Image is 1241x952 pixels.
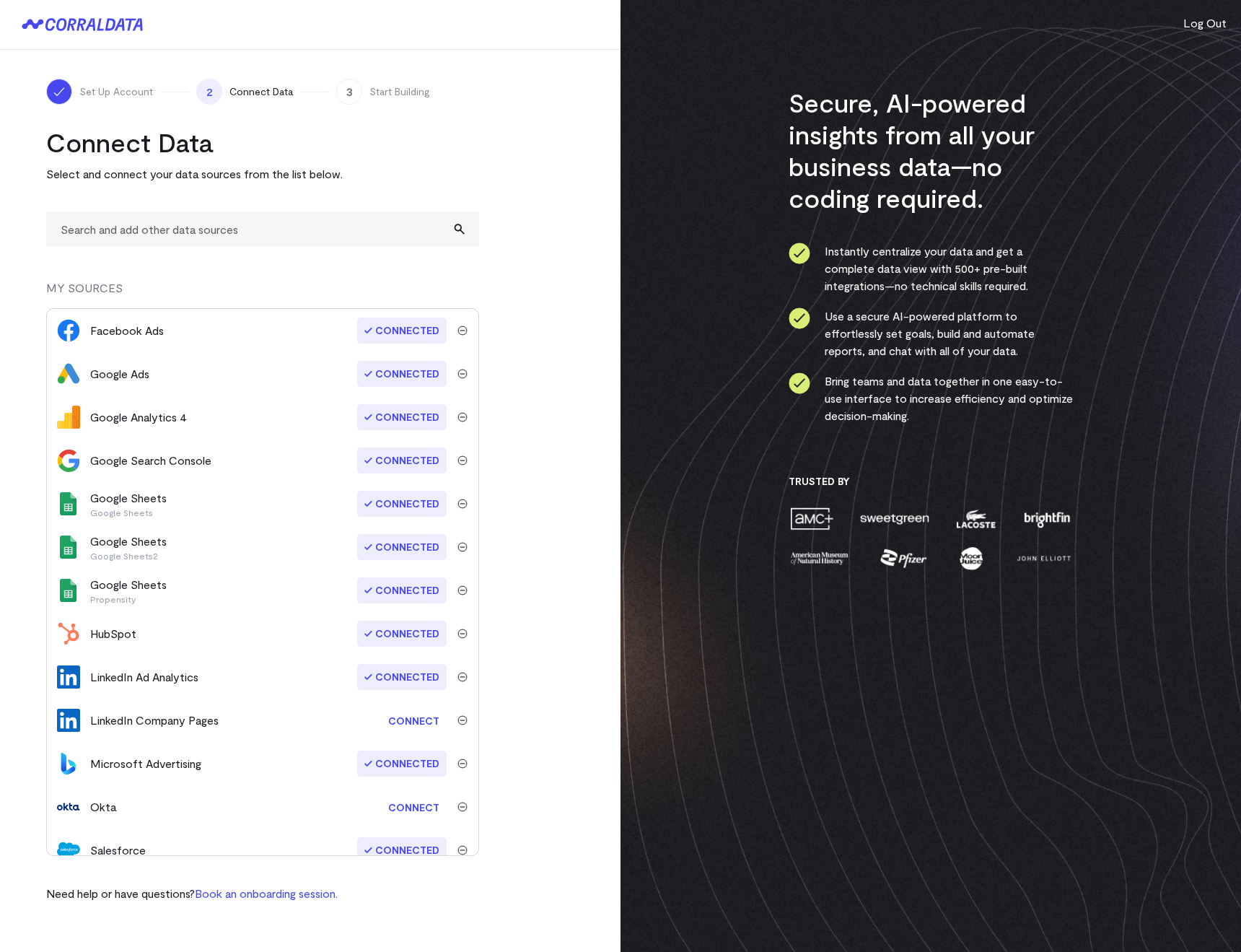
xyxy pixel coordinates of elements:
[457,499,468,509] img: trash-40e54a27.svg
[196,79,222,105] span: 2
[90,533,167,562] div: Google Sheets
[57,795,80,818] img: okta-00831b7e.svg
[357,577,447,603] span: Connected
[457,326,468,336] img: trash-40e54a27.svg
[57,709,80,732] img: linkedin_company_pages-6f572cd8.svg
[369,84,430,99] span: Start Building
[90,755,201,772] div: Microsoft Advertising
[789,546,851,571] img: amnh-5afada46.png
[90,452,211,469] div: Google Search Console
[90,593,167,605] p: Propensity
[90,365,149,383] div: Google Ads
[90,625,136,642] div: HubSpot
[789,243,1074,294] li: Instantly centralize your data and get a complete data view with 500+ pre-built integrations—no t...
[859,506,931,531] img: sweetgreen-1d1fb32c.png
[457,715,468,725] img: trash-40e54a27.svg
[457,542,468,552] img: trash-40e54a27.svg
[789,307,1074,359] li: Use a secure AI-powered platform to effortlessly set goals, build and automate reports, and chat ...
[357,318,447,344] span: Connected
[57,752,80,775] img: bingads-f64eff47.svg
[381,707,447,734] a: Connect
[357,751,447,777] span: Connected
[357,447,447,473] span: Connected
[79,84,153,99] span: Set Up Account
[789,372,1074,424] li: Bring teams and data together in one easy-to-use interface to increase efficiency and optimize de...
[457,585,468,595] img: trash-40e54a27.svg
[52,84,66,99] img: ico-check-white-5ff98cb1.svg
[457,759,468,769] img: trash-40e54a27.svg
[90,668,198,686] div: LinkedIn Ad Analytics
[789,307,810,329] img: ico-check-circle-4b19435c.svg
[457,672,468,682] img: trash-40e54a27.svg
[357,664,447,690] span: Connected
[381,794,447,821] a: Connect
[357,621,447,647] span: Connected
[90,798,116,816] div: Okta
[57,579,80,602] img: google_sheets-5a4bad8e.svg
[57,449,80,472] img: google_search_console-3467bcd2.svg
[46,211,479,247] input: Search and add other data sources
[789,475,1074,488] h3: Trusted By
[1021,506,1073,531] img: brightfin-a251e171.png
[57,665,80,689] img: linkedin_ads-6f572cd8.svg
[357,404,447,430] span: Connected
[955,506,997,531] img: lacoste-7a6b0538.png
[229,84,293,99] span: Connect Data
[457,802,468,812] img: trash-40e54a27.svg
[90,842,146,859] div: Salesforce
[57,492,80,515] img: google_sheets-5a4bad8e.svg
[457,845,468,855] img: trash-40e54a27.svg
[1183,14,1227,32] button: Log Out
[357,491,447,517] span: Connected
[90,409,187,426] div: Google Analytics 4
[90,507,167,518] p: Google Sheets
[46,885,338,902] p: Need help or have questions?
[57,839,80,862] img: salesforce-aa4b4df5.svg
[57,406,80,429] img: google_analytics_4-4ee20295.svg
[789,87,1074,214] h3: Secure, AI-powered insights from all your business data—no coding required.
[1014,546,1073,571] img: john-elliott-25751c40.png
[90,322,164,339] div: Facebook Ads
[357,361,447,387] span: Connected
[457,455,468,466] img: trash-40e54a27.svg
[457,412,468,422] img: trash-40e54a27.svg
[789,243,810,264] img: ico-check-circle-4b19435c.svg
[46,165,479,183] p: Select and connect your data sources from the list below.
[789,372,810,394] img: ico-check-circle-4b19435c.svg
[957,546,986,571] img: moon-juice-c312e729.png
[46,279,479,308] div: MY SOURCES
[357,837,447,863] span: Connected
[90,489,167,518] div: Google Sheets
[879,546,929,571] img: pfizer-e137f5fc.png
[90,712,219,729] div: LinkedIn Company Pages
[57,622,80,645] img: hubspot-c1e9301f.svg
[57,536,80,559] img: google_sheets-5a4bad8e.svg
[46,126,479,158] h2: Connect Data
[357,534,447,560] span: Connected
[90,550,167,562] p: Google Sheets2
[457,369,468,379] img: trash-40e54a27.svg
[336,79,362,105] span: 3
[789,506,835,531] img: amc-0b11a8f1.png
[90,576,167,605] div: Google Sheets
[57,319,80,342] img: facebook_ads-56946ca1.svg
[195,886,338,900] a: Book an onboarding session.
[57,362,80,385] img: google_ads-c8121f33.png
[457,629,468,639] img: trash-40e54a27.svg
